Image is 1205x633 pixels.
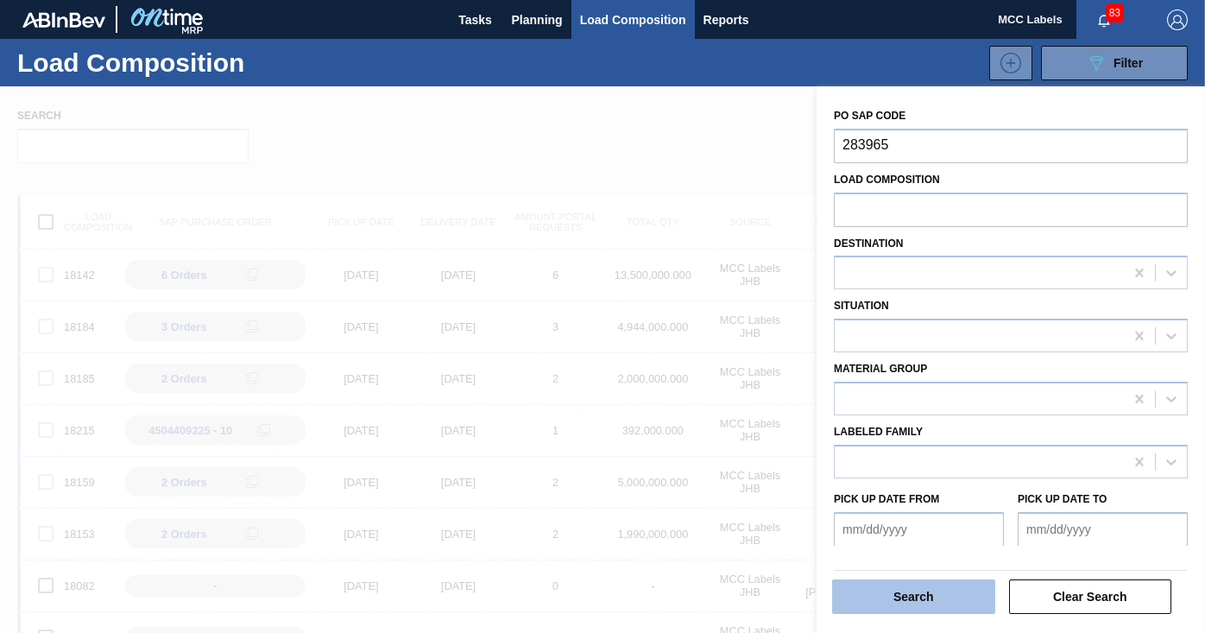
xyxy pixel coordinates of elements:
input: mm/dd/yyyy [1018,512,1188,547]
label: Load composition [834,174,940,186]
span: Load Composition [580,9,686,30]
span: Tasks [457,9,495,30]
span: Filter [1114,56,1143,70]
label: Labeled Family [834,426,923,438]
button: Filter [1041,46,1188,80]
button: Search [832,579,995,614]
span: 83 [1106,3,1124,22]
button: Clear Search [1009,579,1172,614]
label: Pick up Date from [834,493,939,505]
label: Material Group [834,363,927,375]
label: Pick up Date to [1018,493,1107,505]
span: Reports [703,9,749,30]
label: Situation [834,300,889,312]
input: mm/dd/yyyy [834,512,1004,547]
img: TNhmsLtSVTkK8tSr43FrP2fwEKptu5GPRR3wAAAABJRU5ErkJggg== [22,12,105,28]
h1: Load Composition [17,53,284,73]
img: Logout [1167,9,1188,30]
div: New Load Composition [981,46,1032,80]
label: PO SAP Code [834,110,905,122]
button: Notifications [1076,8,1132,32]
label: Destination [834,237,903,250]
span: Planning [512,9,563,30]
